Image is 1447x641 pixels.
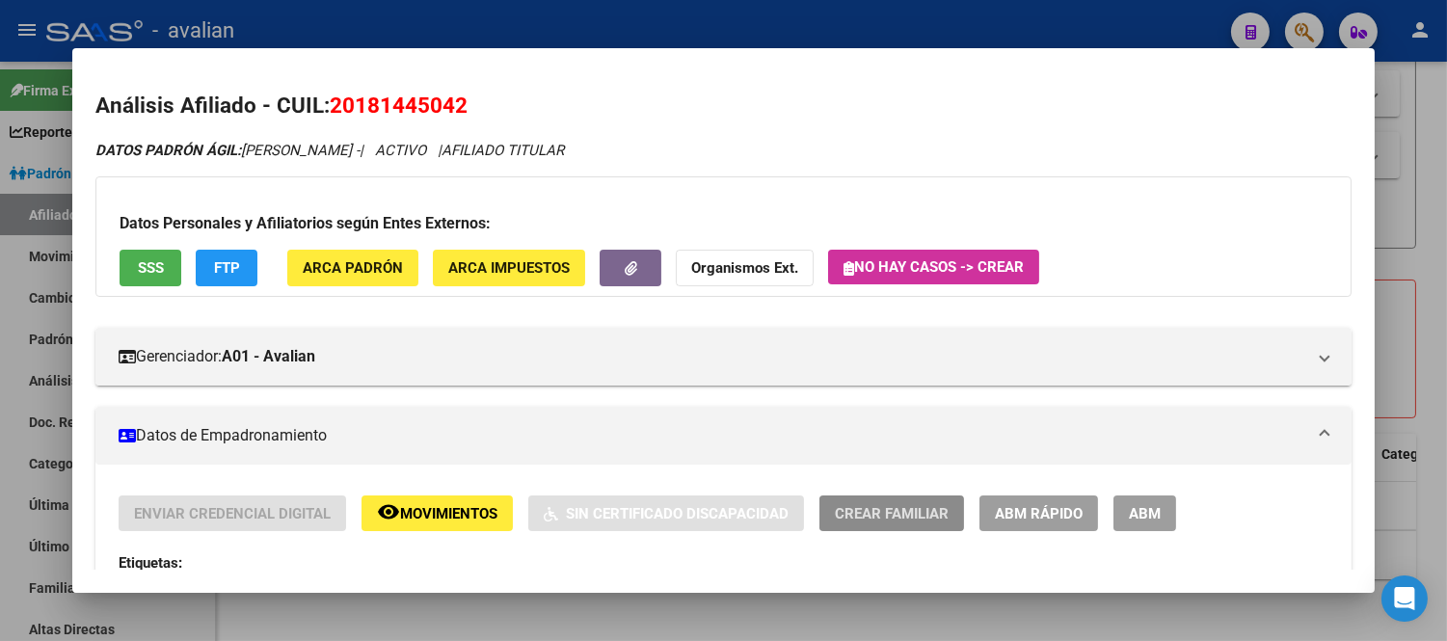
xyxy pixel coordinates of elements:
[528,495,804,531] button: Sin Certificado Discapacidad
[844,258,1024,276] span: No hay casos -> Crear
[1381,575,1428,622] div: Open Intercom Messenger
[448,260,570,278] span: ARCA Impuestos
[362,495,513,531] button: Movimientos
[330,93,468,118] span: 20181445042
[995,505,1083,522] span: ABM Rápido
[138,260,164,278] span: SSS
[566,505,789,522] span: Sin Certificado Discapacidad
[120,212,1327,235] h3: Datos Personales y Afiliatorios según Entes Externos:
[222,345,315,368] strong: A01 - Avalian
[95,142,241,159] strong: DATOS PADRÓN ÁGIL:
[119,554,182,572] strong: Etiquetas:
[287,250,418,285] button: ARCA Padrón
[196,250,257,285] button: FTP
[442,142,564,159] span: AFILIADO TITULAR
[400,505,497,522] span: Movimientos
[119,424,1305,447] mat-panel-title: Datos de Empadronamiento
[119,495,346,531] button: Enviar Credencial Digital
[120,250,181,285] button: SSS
[95,90,1352,122] h2: Análisis Afiliado - CUIL:
[676,250,814,285] button: Organismos Ext.
[95,142,360,159] span: [PERSON_NAME] -
[303,260,403,278] span: ARCA Padrón
[95,328,1352,386] mat-expansion-panel-header: Gerenciador:A01 - Avalian
[1113,495,1176,531] button: ABM
[691,260,798,278] strong: Organismos Ext.
[134,505,331,522] span: Enviar Credencial Digital
[119,345,1305,368] mat-panel-title: Gerenciador:
[433,250,585,285] button: ARCA Impuestos
[828,250,1039,284] button: No hay casos -> Crear
[835,505,949,522] span: Crear Familiar
[95,407,1352,465] mat-expansion-panel-header: Datos de Empadronamiento
[214,260,240,278] span: FTP
[377,500,400,523] mat-icon: remove_red_eye
[95,142,564,159] i: | ACTIVO |
[1129,505,1161,522] span: ABM
[979,495,1098,531] button: ABM Rápido
[819,495,964,531] button: Crear Familiar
